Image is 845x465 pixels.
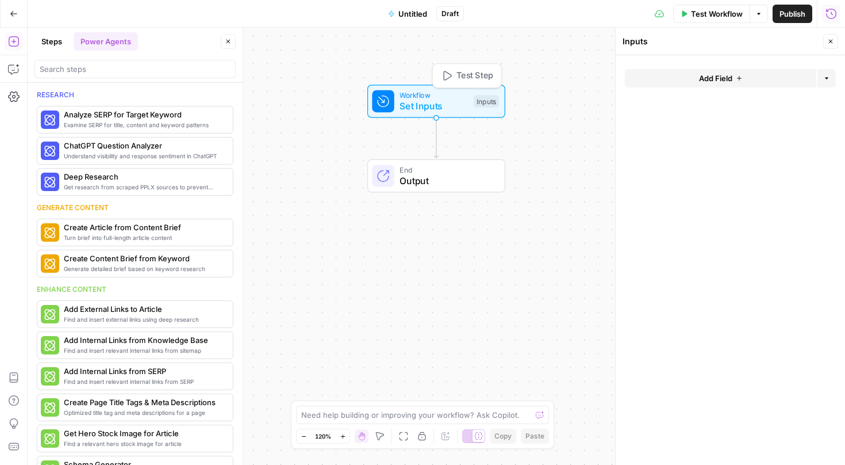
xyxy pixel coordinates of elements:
[34,32,69,51] button: Steps
[623,36,820,47] div: Inputs
[400,90,468,101] span: Workflow
[381,5,434,23] button: Untitled
[691,8,743,20] span: Test Workflow
[490,429,516,444] button: Copy
[474,95,499,108] div: Inputs
[673,5,750,23] button: Test Workflow
[64,222,224,233] span: Create Article from Content Brief
[329,85,543,118] div: WorkflowSet InputsInputsTest Step
[441,9,459,19] span: Draft
[329,159,543,193] div: EndOutput
[64,264,224,273] span: Generate detailed brief based on keyword research
[37,284,233,295] div: Enhance content
[400,164,493,175] span: End
[521,429,549,444] button: Paste
[64,397,224,408] span: Create Page Title Tags & Meta Descriptions
[37,90,233,100] div: Research
[64,334,224,346] span: Add Internal Links from Knowledge Base
[398,8,427,20] span: Untitled
[64,120,224,129] span: Examine SERP for title, content and keyword patterns
[400,174,493,188] span: Output
[74,32,138,51] button: Power Agents
[64,140,224,151] span: ChatGPT Question Analyzer
[64,365,224,377] span: Add Internal Links from SERP
[64,428,224,439] span: Get Hero Stock Image for Article
[64,346,224,355] span: Find and insert relevant internal links from sitemap
[525,431,544,441] span: Paste
[773,5,812,23] button: Publish
[64,233,224,242] span: Turn brief into full-length article content
[625,69,816,87] button: Add Field
[315,432,331,441] span: 120%
[494,431,512,441] span: Copy
[64,109,224,120] span: Analyze SERP for Target Keyword
[64,253,224,264] span: Create Content Brief from Keyword
[64,303,224,315] span: Add External Links to Article
[64,182,224,192] span: Get research from scraped PPLX sources to prevent source hallucination
[779,8,805,20] span: Publish
[37,203,233,213] div: Generate content
[699,73,732,84] span: Add Field
[434,118,438,158] g: Edge from start to end
[400,99,468,113] span: Set Inputs
[64,171,224,182] span: Deep Research
[40,63,231,75] input: Search steps
[64,408,224,417] span: Optimized title tag and meta descriptions for a page
[64,439,224,448] span: Find a relevant hero stock image for article
[64,315,224,324] span: Find and insert external links using deep research
[64,377,224,386] span: Find and insert relevant internal links from SERP
[64,151,224,161] span: Understand visibility and response sentiment in ChatGPT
